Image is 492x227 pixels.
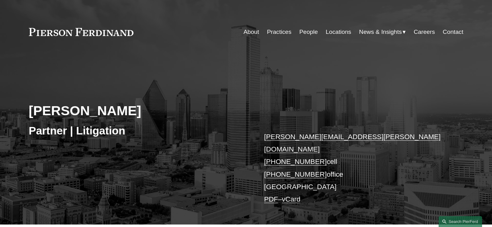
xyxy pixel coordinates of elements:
[29,124,246,138] h3: Partner | Litigation
[326,26,351,38] a: Locations
[264,158,327,166] a: [PHONE_NUMBER]
[264,131,445,206] p: cell office [GEOGRAPHIC_DATA] –
[264,133,441,153] a: [PERSON_NAME][EMAIL_ADDRESS][PERSON_NAME][DOMAIN_NAME]
[267,26,291,38] a: Practices
[359,27,402,38] span: News & Insights
[243,26,259,38] a: About
[264,195,278,203] a: PDF
[282,195,300,203] a: vCard
[264,170,327,178] a: [PHONE_NUMBER]
[299,26,318,38] a: People
[439,216,482,227] a: Search this site
[29,102,246,119] h2: [PERSON_NAME]
[443,26,463,38] a: Contact
[414,26,435,38] a: Careers
[359,26,406,38] a: folder dropdown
